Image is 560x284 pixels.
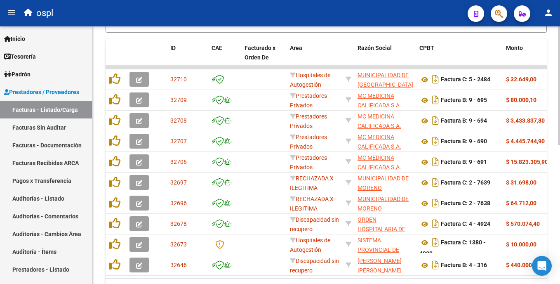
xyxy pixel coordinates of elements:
strong: $ 32.649,00 [506,76,536,83]
i: Descargar documento [430,258,441,272]
span: MC MEDICINA CALIFICADA S.A. [358,154,401,170]
span: Monto [506,45,523,51]
span: ID [170,45,176,51]
span: Discapacidad sin recupero [290,258,339,274]
span: Razón Social [358,45,392,51]
div: 30679328057 [358,215,413,232]
span: Prestadores Privados [290,154,327,170]
div: 30712582800 [358,91,413,109]
span: Padrón [4,70,31,79]
strong: $ 4.445.744,90 [506,138,545,144]
span: MUNICIPALIDAD DE [GEOGRAPHIC_DATA] [358,72,413,88]
strong: $ 80.000,10 [506,97,536,103]
strong: Factura C: 1380 - 4039 [419,239,486,257]
span: MUNICIPALIDAD DE MORENO [358,175,409,191]
span: ospl [36,4,53,22]
strong: Factura C: 2 - 7638 [441,200,490,207]
strong: Factura B: 9 - 690 [441,138,487,145]
strong: Factura B: 9 - 695 [441,97,487,104]
span: Prestadores Privados [290,92,327,109]
span: Facturado x Orden De [245,45,275,61]
strong: Factura C: 2 - 7639 [441,180,490,186]
i: Descargar documento [430,73,441,86]
span: Prestadores / Proveedores [4,88,79,97]
span: 32707 [170,138,187,144]
span: Tesorería [4,52,36,61]
span: RECHAZADA X ILEGITIMA [290,196,334,212]
div: Open Intercom Messenger [532,256,552,276]
span: 32697 [170,179,187,186]
span: CAE [212,45,222,51]
span: Prestadores Privados [290,134,327,150]
datatable-header-cell: ID [167,39,208,76]
i: Descargar documento [430,135,441,148]
span: 32696 [170,200,187,206]
div: 33999001179 [358,194,413,212]
span: 32678 [170,220,187,227]
div: 33999001179 [358,174,413,191]
span: ORDEN HOSPITALARIA DE [GEOGRAPHIC_DATA][PERSON_NAME] - CASA NUESTRA SE#ORA DEL [PERSON_NAME] [358,216,413,279]
span: 32709 [170,97,187,103]
span: 32673 [170,241,187,248]
div: 30683896310 [358,71,413,88]
datatable-header-cell: CPBT [416,39,503,76]
span: MC MEDICINA CALIFICADA S.A. [358,134,401,150]
span: [PERSON_NAME] [PERSON_NAME] [358,258,402,274]
div: 30691822849 [358,236,413,253]
div: 30712582800 [358,153,413,170]
span: Hospitales de Autogestión [290,72,330,88]
span: 32708 [170,117,187,124]
strong: Factura C: 5 - 2484 [441,76,490,83]
mat-icon: menu [7,8,16,18]
i: Descargar documento [430,176,441,189]
span: Prestadores Privados [290,113,327,129]
span: MC MEDICINA CALIFICADA S.A. [358,113,401,129]
datatable-header-cell: Monto [503,39,552,76]
span: Discapacidad sin recupero [290,216,339,232]
datatable-header-cell: Razón Social [354,39,416,76]
span: 32646 [170,262,187,268]
span: MC MEDICINA CALIFICADA S.A. [358,92,401,109]
div: 27238054120 [358,256,413,274]
datatable-header-cell: CAE [208,39,241,76]
strong: $ 64.712,00 [506,200,536,206]
strong: Factura B: 4 - 316 [441,262,487,269]
strong: $ 31.698,00 [506,179,536,186]
strong: $ 570.074,40 [506,220,540,227]
span: Hospitales de Autogestión [290,237,330,253]
strong: $ 15.823.305,90 [506,159,548,165]
i: Descargar documento [430,196,441,210]
strong: $ 3.433.837,80 [506,117,545,124]
i: Descargar documento [430,217,441,230]
span: CPBT [419,45,434,51]
span: 32710 [170,76,187,83]
span: MUNICIPALIDAD DE MORENO [358,196,409,212]
strong: Factura B: 9 - 694 [441,118,487,124]
strong: $ 10.000,00 [506,241,536,248]
i: Descargar documento [430,155,441,168]
span: SISTEMA PROVINCIAL DE SALUD [358,237,399,263]
strong: Factura C: 4 - 4924 [441,221,490,227]
datatable-header-cell: Facturado x Orden De [241,39,287,76]
div: 30712582800 [358,112,413,129]
div: 30712582800 [358,133,413,150]
i: Descargar documento [430,93,441,106]
span: RECHAZADA X ILEGITIMA [290,175,334,191]
i: Descargar documento [430,236,441,249]
span: Area [290,45,302,51]
mat-icon: person [544,8,553,18]
datatable-header-cell: Area [287,39,342,76]
strong: Factura B: 9 - 691 [441,159,487,166]
i: Descargar documento [430,114,441,127]
span: 32706 [170,159,187,165]
strong: $ 440.000,00 [506,262,540,268]
span: Inicio [4,34,25,43]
